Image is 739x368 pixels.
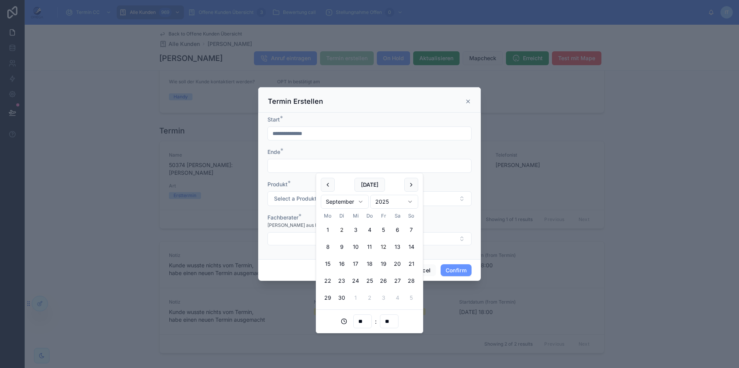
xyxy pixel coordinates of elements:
button: Freitag, 26. September 2025 [376,274,390,288]
button: Dienstag, 23. September 2025 [335,274,349,288]
span: [PERSON_NAME] aus Projekt [267,222,331,228]
button: Freitag, 19. September 2025 [376,257,390,271]
button: Montag, 29. September 2025 [321,291,335,305]
button: Sonntag, 7. September 2025 [404,223,418,237]
button: Select Button [267,232,472,245]
button: Select Button [267,191,472,206]
table: September 2025 [321,212,418,305]
button: Dienstag, 30. September 2025 [335,291,349,305]
span: Select a Produkt [274,195,317,203]
button: Freitag, 5. September 2025 [376,223,390,237]
button: Donnerstag, 18. September 2025 [363,257,376,271]
button: Freitag, 3. Oktober 2025 [376,291,390,305]
button: Montag, 15. September 2025 [321,257,335,271]
th: Donnerstag [363,212,376,220]
th: Mittwoch [349,212,363,220]
span: Produkt [267,181,288,187]
button: Donnerstag, 4. September 2025 [363,223,376,237]
button: Donnerstag, 2. Oktober 2025 [363,291,376,305]
button: Samstag, 27. September 2025 [390,274,404,288]
button: Mittwoch, 17. September 2025 [349,257,363,271]
button: Montag, 22. September 2025 [321,274,335,288]
button: [DATE] [354,178,385,192]
button: Sonntag, 14. September 2025 [404,240,418,254]
h3: Termin Erstellen [268,97,323,106]
button: Dienstag, 9. September 2025 [335,240,349,254]
button: Confirm [441,264,472,277]
th: Freitag [376,212,390,220]
button: Freitag, 12. September 2025 [376,240,390,254]
div: : [321,314,418,328]
button: Mittwoch, 24. September 2025 [349,274,363,288]
span: Ende [267,149,280,155]
button: Montag, 8. September 2025 [321,240,335,254]
button: Sonntag, 28. September 2025 [404,274,418,288]
button: Samstag, 4. Oktober 2025 [390,291,404,305]
th: Samstag [390,212,404,220]
button: Dienstag, 16. September 2025 [335,257,349,271]
button: Sonntag, 21. September 2025 [404,257,418,271]
button: Mittwoch, 10. September 2025 [349,240,363,254]
button: Mittwoch, 1. Oktober 2025 [349,291,363,305]
th: Sonntag [404,212,418,220]
span: Start [267,116,280,123]
button: Donnerstag, 11. September 2025 [363,240,376,254]
button: Mittwoch, 3. September 2025 [349,223,363,237]
button: Donnerstag, 25. September 2025 [363,274,376,288]
button: Montag, 1. September 2025 [321,223,335,237]
button: Samstag, 6. September 2025 [390,223,404,237]
th: Dienstag [335,212,349,220]
button: Samstag, 13. September 2025 [390,240,404,254]
button: Samstag, 20. September 2025 [390,257,404,271]
th: Montag [321,212,335,220]
button: Sonntag, 5. Oktober 2025 [404,291,418,305]
span: Fachberater [267,214,298,221]
button: Today, Dienstag, 2. September 2025 [335,223,349,237]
